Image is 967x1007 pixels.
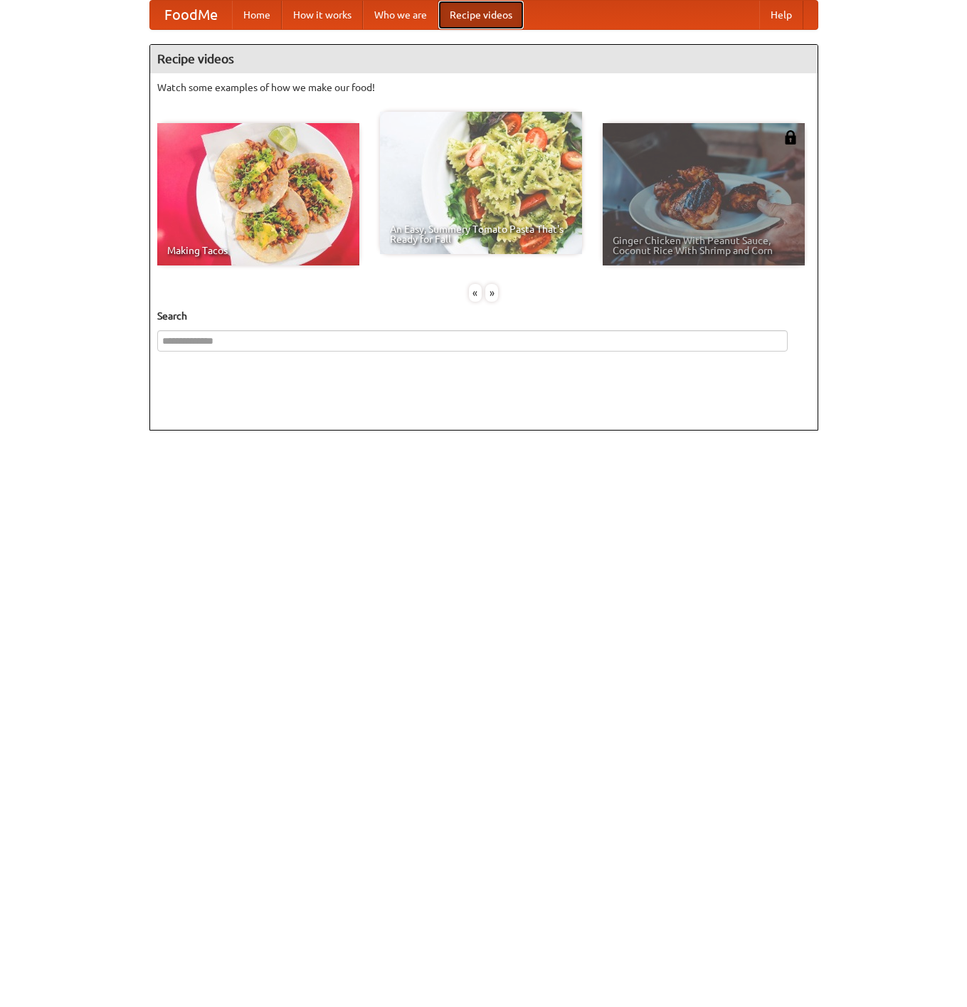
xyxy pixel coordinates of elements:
a: Recipe videos [438,1,524,29]
h5: Search [157,309,810,323]
a: An Easy, Summery Tomato Pasta That's Ready for Fall [380,112,582,254]
p: Watch some examples of how we make our food! [157,80,810,95]
a: Home [232,1,282,29]
a: FoodMe [150,1,232,29]
a: Who we are [363,1,438,29]
img: 483408.png [783,130,798,144]
a: Making Tacos [157,123,359,265]
div: « [469,284,482,302]
a: Help [759,1,803,29]
span: An Easy, Summery Tomato Pasta That's Ready for Fall [390,224,572,244]
span: Making Tacos [167,246,349,255]
h4: Recipe videos [150,45,818,73]
div: » [485,284,498,302]
a: How it works [282,1,363,29]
